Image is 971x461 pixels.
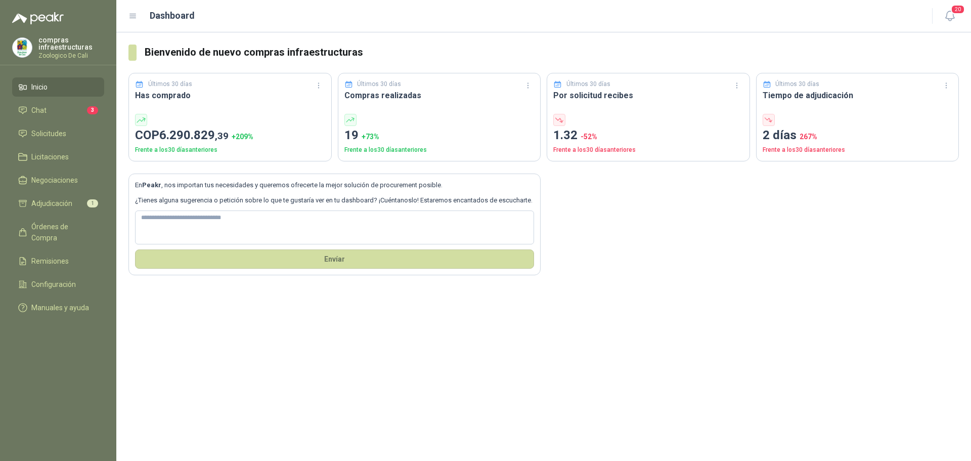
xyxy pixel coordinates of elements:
[145,45,959,60] h3: Bienvenido de nuevo compras infraestructuras
[12,101,104,120] a: Chat3
[232,133,253,141] span: + 209 %
[357,79,401,89] p: Últimos 30 días
[553,145,743,155] p: Frente a los 30 días anteriores
[142,181,161,189] b: Peakr
[553,89,743,102] h3: Por solicitud recibes
[38,36,104,51] p: compras infraestructuras
[31,198,72,209] span: Adjudicación
[148,79,192,89] p: Últimos 30 días
[159,128,229,142] span: 6.290.829
[31,279,76,290] span: Configuración
[12,217,104,247] a: Órdenes de Compra
[763,145,953,155] p: Frente a los 30 días anteriores
[31,221,95,243] span: Órdenes de Compra
[12,147,104,166] a: Licitaciones
[12,77,104,97] a: Inicio
[581,133,597,141] span: -52 %
[135,145,325,155] p: Frente a los 30 días anteriores
[135,126,325,145] p: COP
[12,12,64,24] img: Logo peakr
[31,105,47,116] span: Chat
[87,106,98,114] span: 3
[150,9,195,23] h1: Dashboard
[763,89,953,102] h3: Tiempo de adjudicación
[775,79,819,89] p: Últimos 30 días
[763,126,953,145] p: 2 días
[951,5,965,14] span: 20
[12,124,104,143] a: Solicitudes
[31,151,69,162] span: Licitaciones
[135,195,534,205] p: ¿Tienes alguna sugerencia o petición sobre lo que te gustaría ver en tu dashboard? ¡Cuéntanoslo! ...
[31,81,48,93] span: Inicio
[344,126,535,145] p: 19
[553,126,743,145] p: 1.32
[87,199,98,207] span: 1
[12,252,104,271] a: Remisiones
[12,275,104,294] a: Configuración
[135,180,534,190] p: En , nos importan tus necesidades y queremos ofrecerte la mejor solución de procurement posible.
[135,89,325,102] h3: Has comprado
[38,53,104,59] p: Zoologico De Cali
[344,145,535,155] p: Frente a los 30 días anteriores
[31,302,89,313] span: Manuales y ayuda
[13,38,32,57] img: Company Logo
[215,130,229,142] span: ,39
[12,298,104,317] a: Manuales y ayuda
[344,89,535,102] h3: Compras realizadas
[12,171,104,190] a: Negociaciones
[566,79,610,89] p: Últimos 30 días
[362,133,379,141] span: + 73 %
[941,7,959,25] button: 20
[31,128,66,139] span: Solicitudes
[12,194,104,213] a: Adjudicación1
[800,133,817,141] span: 267 %
[31,256,69,267] span: Remisiones
[135,249,534,269] button: Envíar
[31,175,78,186] span: Negociaciones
